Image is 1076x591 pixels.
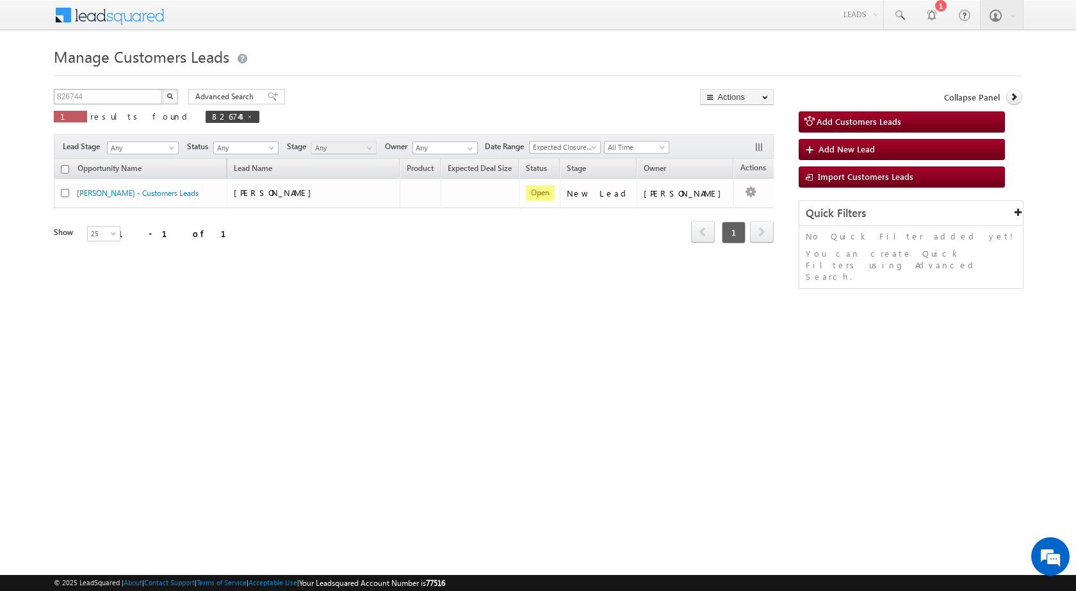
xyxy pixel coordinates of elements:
[124,578,142,587] a: About
[426,578,445,588] span: 77516
[88,228,122,239] span: 25
[605,142,665,153] span: All Time
[144,578,195,587] a: Contact Support
[287,141,311,152] span: Stage
[311,142,377,154] a: Any
[312,142,373,154] span: Any
[60,111,81,122] span: 1
[526,185,555,200] span: Open
[519,161,553,178] a: Status
[750,221,774,243] span: next
[167,93,173,99] img: Search
[644,163,666,173] span: Owner
[567,163,586,173] span: Stage
[77,163,142,173] span: Opportunity Name
[485,141,529,152] span: Date Range
[529,141,601,154] a: Expected Closure Date
[63,141,105,152] span: Lead Stage
[61,165,69,174] input: Check all records
[54,577,445,589] span: © 2025 LeadSquared | | | | |
[212,111,240,122] span: 826744
[700,89,774,105] button: Actions
[87,226,120,241] a: 25
[817,116,901,127] span: Add Customers Leads
[187,141,213,152] span: Status
[54,46,229,67] span: Manage Customers Leads
[234,187,318,198] span: [PERSON_NAME]
[441,161,518,178] a: Expected Deal Size
[806,231,1016,242] p: No Quick Filter added yet!
[71,161,148,178] a: Opportunity Name
[90,111,192,122] span: results found
[944,92,1000,103] span: Collapse Panel
[604,141,669,154] a: All Time
[691,222,715,243] a: prev
[118,226,241,241] div: 1 - 1 of 1
[197,578,247,587] a: Terms of Service
[750,222,774,243] a: next
[691,221,715,243] span: prev
[818,171,913,182] span: Import Customers Leads
[385,141,412,152] span: Owner
[819,143,875,154] span: Add New Lead
[644,188,728,199] div: [PERSON_NAME]
[806,248,1016,282] p: You can create Quick Filters using Advanced Search.
[107,142,179,154] a: Any
[54,227,77,238] div: Show
[734,161,772,177] span: Actions
[299,578,445,588] span: Your Leadsquared Account Number is
[461,142,477,155] a: Show All Items
[249,578,297,587] a: Acceptable Use
[799,201,1023,226] div: Quick Filters
[560,161,592,178] a: Stage
[722,222,746,243] span: 1
[227,161,279,178] span: Lead Name
[448,163,512,173] span: Expected Deal Size
[567,188,631,199] div: New Lead
[407,163,434,173] span: Product
[214,142,275,154] span: Any
[195,91,257,102] span: Advanced Search
[213,142,279,154] a: Any
[108,142,174,154] span: Any
[77,188,199,198] a: [PERSON_NAME] - Customers Leads
[412,142,478,154] input: Type to Search
[530,142,596,153] span: Expected Closure Date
